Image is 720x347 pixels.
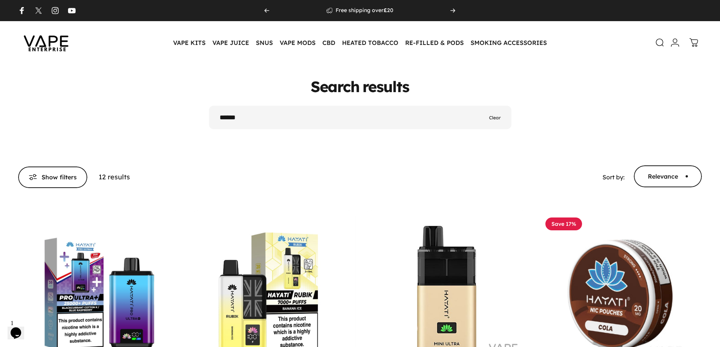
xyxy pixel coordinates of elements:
strong: £ [384,7,387,14]
nav: Primary [170,35,550,51]
img: Vape Enterprise [12,25,80,60]
p: Free shipping over 20 [336,7,393,14]
summary: VAPE JUICE [209,35,252,51]
summary: RE-FILLED & PODS [402,35,467,51]
p: 12 results [99,172,130,183]
summary: VAPE MODS [276,35,319,51]
summary: SNUS [252,35,276,51]
button: Show filters [18,167,87,188]
span: Sort by: [602,173,625,181]
summary: HEATED TOBACCO [339,35,402,51]
animate-element: results [362,79,409,94]
summary: CBD [319,35,339,51]
button: Clear [489,114,501,121]
animate-element: Search [311,79,359,94]
summary: VAPE KITS [170,35,209,51]
iframe: chat widget [8,317,32,339]
summary: SMOKING ACCESSORIES [467,35,550,51]
a: 0 items [686,34,702,51]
